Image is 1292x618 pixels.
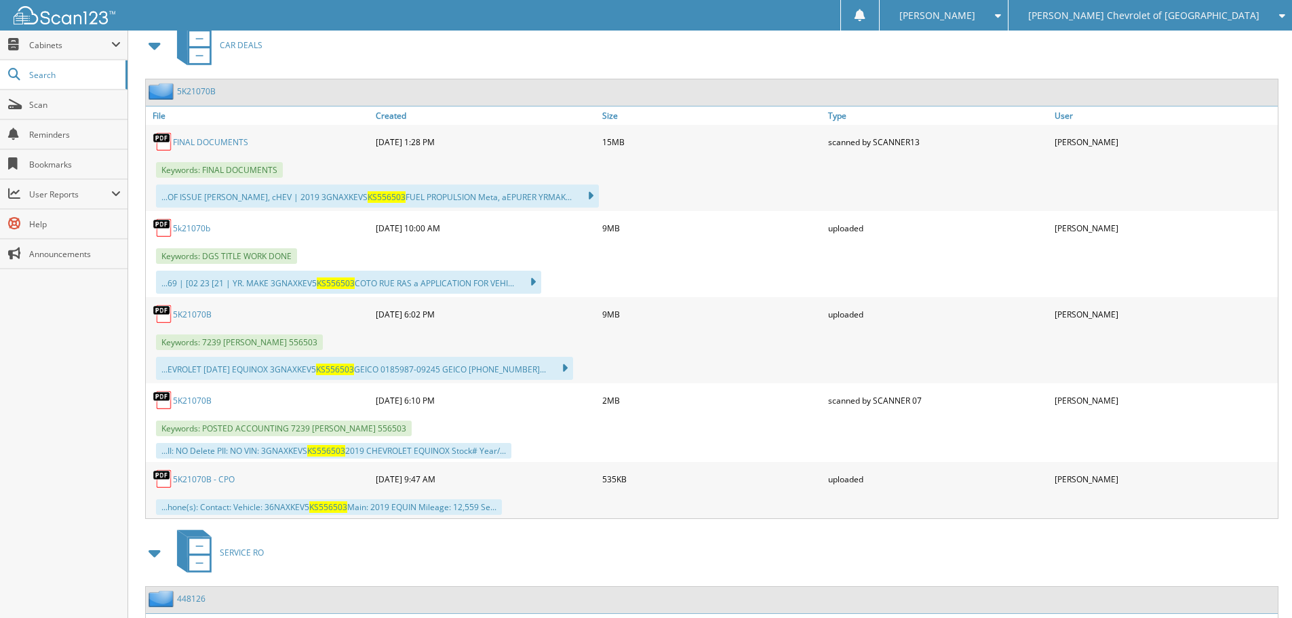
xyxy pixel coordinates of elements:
[372,301,599,328] div: [DATE] 6:02 PM
[220,39,262,51] span: CAR DEALS
[156,185,599,208] div: ...OF ISSUE [PERSON_NAME], cHEV | 2019 3GNAXKEVS FUEL PROPULSION Meta, aEPURER YRMAK...
[1224,553,1292,618] iframe: Chat Widget
[825,301,1051,328] div: uploaded
[599,387,825,414] div: 2MB
[599,107,825,125] a: Size
[156,357,573,380] div: ...EVROLET [DATE] EQUINOX 3GNAXKEV5 GEICO 0185987-09245 GEICO [PHONE_NUMBER]...
[156,334,323,350] span: Keywords: 7239 [PERSON_NAME] 556503
[149,590,177,607] img: folder2.png
[599,214,825,242] div: 9MB
[29,248,121,260] span: Announcements
[173,136,248,148] a: FINAL DOCUMENTS
[29,99,121,111] span: Scan
[29,159,121,170] span: Bookmarks
[372,387,599,414] div: [DATE] 6:10 PM
[156,499,502,515] div: ...hone(s): Contact: Vehicle: 36NAXKEV5 Main: 2019 EQUIN Mileage: 12,559 Se...
[825,465,1051,493] div: uploaded
[29,39,111,51] span: Cabinets
[825,107,1051,125] a: Type
[825,387,1051,414] div: scanned by SCANNER 07
[1028,12,1259,20] span: [PERSON_NAME] Chevrolet of [GEOGRAPHIC_DATA]
[29,189,111,200] span: User Reports
[1051,301,1278,328] div: [PERSON_NAME]
[372,465,599,493] div: [DATE] 9:47 AM
[899,12,975,20] span: [PERSON_NAME]
[29,69,119,81] span: Search
[372,107,599,125] a: Created
[173,474,235,485] a: 5K21070B - CPO
[156,162,283,178] span: Keywords: FINAL DOCUMENTS
[317,277,355,289] span: KS556503
[169,18,262,72] a: CAR DEALS
[153,132,173,152] img: PDF.png
[173,395,212,406] a: 5K21070B
[156,443,511,459] div: ...II: NO Delete PII: NO VIN: 3GNAXKEVS 2019 CHEVROLET EQUINOX Stock# Year/...
[372,128,599,155] div: [DATE] 1:28 PM
[599,465,825,493] div: 535KB
[1051,387,1278,414] div: [PERSON_NAME]
[1051,214,1278,242] div: [PERSON_NAME]
[156,421,412,436] span: Keywords: POSTED ACCOUNTING 7239 [PERSON_NAME] 556503
[307,445,345,457] span: KS556503
[825,214,1051,242] div: uploaded
[173,223,210,234] a: 5k21070b
[309,501,347,513] span: KS556503
[177,85,216,97] a: 5K21070B
[316,364,354,375] span: KS556503
[825,128,1051,155] div: scanned by SCANNER13
[1051,465,1278,493] div: [PERSON_NAME]
[1051,107,1278,125] a: User
[173,309,212,320] a: 5K21070B
[156,248,297,264] span: Keywords: DGS TITLE WORK DONE
[1051,128,1278,155] div: [PERSON_NAME]
[29,129,121,140] span: Reminders
[599,128,825,155] div: 15MB
[14,6,115,24] img: scan123-logo-white.svg
[599,301,825,328] div: 9MB
[177,593,205,604] a: 448126
[372,214,599,242] div: [DATE] 10:00 AM
[156,271,541,294] div: ...69 | [02 23 [21 | YR. MAKE 3GNAXKEV5 COTO RUE RAS a APPLICATION FOR VEHI...
[153,218,173,238] img: PDF.png
[153,469,173,489] img: PDF.png
[146,107,372,125] a: File
[368,191,406,203] span: KS556503
[149,83,177,100] img: folder2.png
[29,218,121,230] span: Help
[153,390,173,410] img: PDF.png
[153,304,173,324] img: PDF.png
[220,547,264,558] span: SERVICE RO
[169,526,264,579] a: SERVICE RO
